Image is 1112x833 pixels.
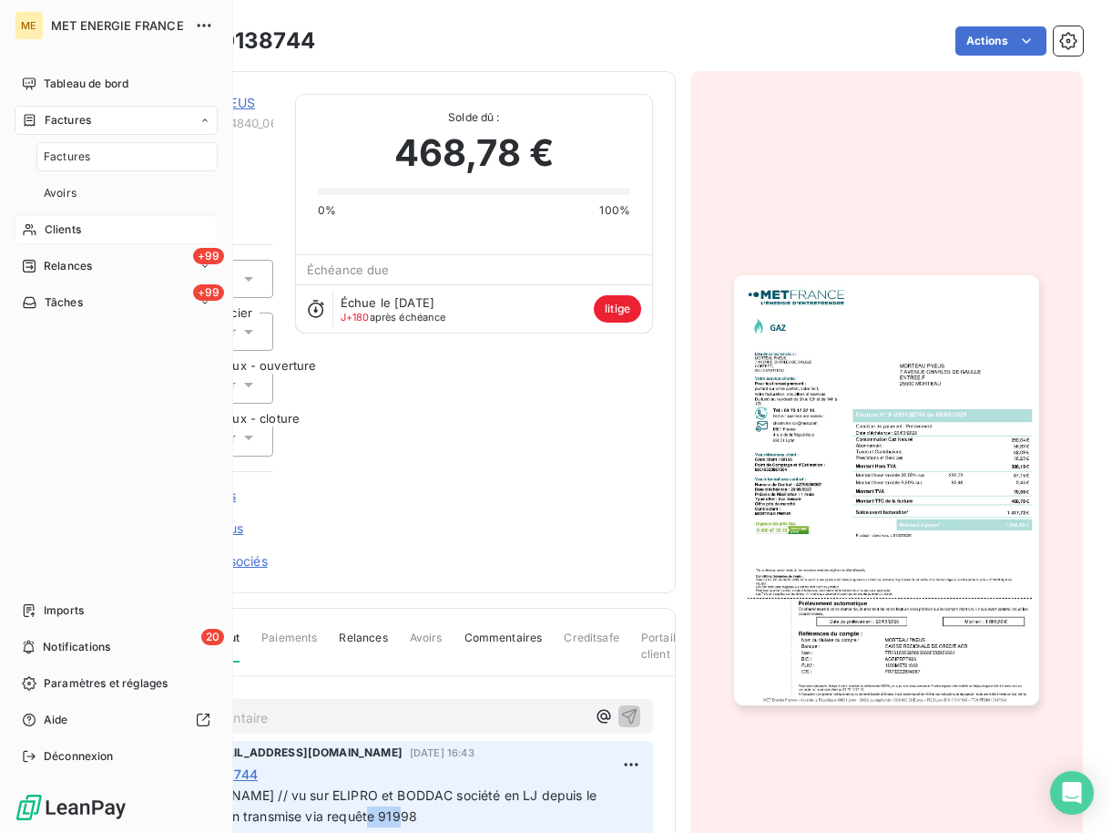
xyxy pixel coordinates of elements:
[201,629,224,645] span: 20
[44,185,77,201] span: Avoirs
[599,202,630,219] span: 100%
[44,748,114,765] span: Déconnexion
[594,295,641,323] span: litige
[955,26,1046,56] button: Actions
[121,787,600,824] span: [Litige] [PERSON_NAME] // vu sur ELIPRO et BODDAC société en LJ depuis le [DATE], information tra...
[138,745,403,761] span: MET France [EMAIL_ADDRESS][DOMAIN_NAME]
[318,202,336,219] span: 0%
[410,747,474,758] span: [DATE] 16:43
[44,149,90,165] span: Factures
[51,18,184,33] span: MET ENERGIE FRANCE
[44,675,168,692] span: Paramètres et réglages
[410,630,443,661] span: Avoirs
[193,248,224,264] span: +99
[394,126,554,180] span: 468,78 €
[45,294,83,311] span: Tâches
[15,11,44,40] div: ME
[261,630,317,661] span: Paiements
[170,25,315,57] h3: F-250138744
[341,312,446,323] span: après échéance
[15,793,128,822] img: Logo LeanPay
[15,705,218,735] a: Aide
[564,630,619,661] span: Creditsafe
[44,602,84,619] span: Imports
[44,258,92,274] span: Relances
[641,630,676,677] span: Portail client
[318,109,630,126] span: Solde dû :
[341,295,434,310] span: Échue le [DATE]
[45,112,91,129] span: Factures
[45,221,81,238] span: Clients
[44,712,68,728] span: Aide
[1050,771,1094,815] div: Open Intercom Messenger
[43,639,110,655] span: Notifications
[464,630,543,661] span: Commentaires
[734,275,1038,705] img: invoice_thumbnail
[193,284,224,301] span: +99
[341,311,370,324] span: J+180
[44,76,128,92] span: Tableau de bord
[307,262,390,277] span: Échéance due
[339,630,387,661] span: Relances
